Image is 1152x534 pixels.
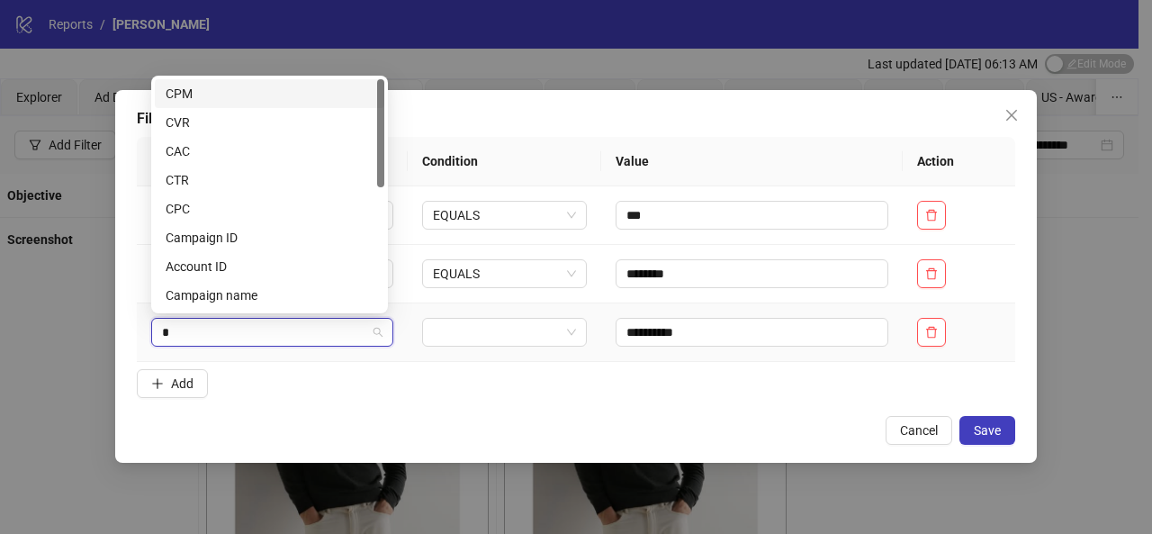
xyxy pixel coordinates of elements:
[155,223,384,252] div: Campaign ID
[974,423,1001,438] span: Save
[155,195,384,223] div: CPC
[155,166,384,195] div: CTR
[166,170,373,190] div: CTR
[155,108,384,137] div: CVR
[166,257,373,276] div: Account ID
[137,369,208,398] button: Add
[959,416,1015,445] button: Save
[900,423,938,438] span: Cancel
[151,377,164,390] span: plus
[137,137,408,186] th: Identifier
[155,79,384,108] div: CPM
[925,209,938,222] span: delete
[601,137,903,186] th: Value
[155,252,384,281] div: Account ID
[997,101,1026,130] button: Close
[903,137,1015,186] th: Action
[925,326,938,339] span: delete
[433,202,576,229] span: EQUALS
[433,260,576,287] span: EQUALS
[166,141,373,161] div: CAC
[166,113,373,132] div: CVR
[166,84,373,104] div: CPM
[1004,108,1019,122] span: close
[166,199,373,219] div: CPC
[166,228,373,248] div: Campaign ID
[925,267,938,280] span: delete
[166,285,373,305] div: Campaign name
[171,376,193,391] span: Add
[408,137,601,186] th: Condition
[155,281,384,310] div: Campaign name
[886,416,952,445] button: Cancel
[137,108,1015,130] div: Filter
[155,137,384,166] div: CAC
